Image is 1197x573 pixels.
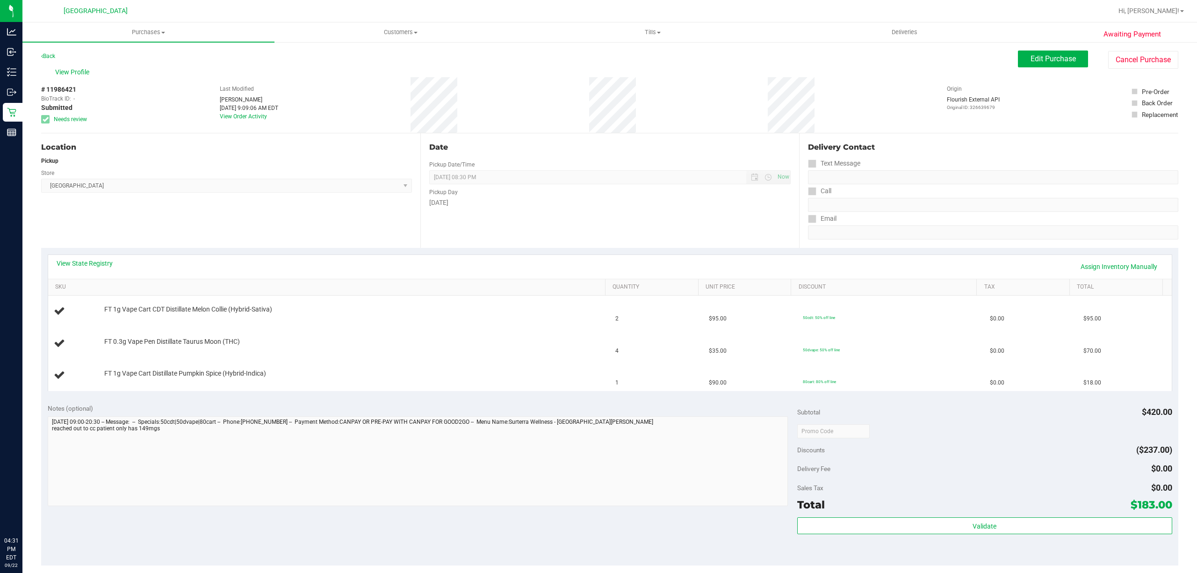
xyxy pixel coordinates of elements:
[41,94,71,103] span: BioTrack ID:
[220,85,254,93] label: Last Modified
[1118,7,1179,15] span: Hi, [PERSON_NAME]!
[709,314,727,323] span: $95.00
[220,104,278,112] div: [DATE] 9:09:06 AM EDT
[973,522,996,530] span: Validate
[429,198,791,208] div: [DATE]
[41,142,412,153] div: Location
[429,142,791,153] div: Date
[613,283,694,291] a: Quantity
[808,212,836,225] label: Email
[1103,29,1161,40] span: Awaiting Payment
[9,498,37,526] iframe: Resource center
[797,442,825,458] span: Discounts
[41,85,76,94] span: # 11986421
[947,85,962,93] label: Origin
[615,378,619,387] span: 1
[41,158,58,164] strong: Pickup
[7,108,16,117] inline-svg: Retail
[527,28,778,36] span: Tills
[1151,483,1172,493] span: $0.00
[779,22,1031,42] a: Deliveries
[55,283,602,291] a: SKU
[1108,51,1178,69] button: Cancel Purchase
[797,465,830,472] span: Delivery Fee
[797,424,870,438] input: Promo Code
[429,160,475,169] label: Pickup Date/Time
[1018,51,1088,67] button: Edit Purchase
[615,314,619,323] span: 2
[709,378,727,387] span: $90.00
[275,28,526,36] span: Customers
[48,405,93,412] span: Notes (optional)
[4,562,18,569] p: 09/22
[274,22,526,42] a: Customers
[1083,314,1101,323] span: $95.00
[808,170,1178,184] input: Format: (999) 999-9999
[57,259,113,268] a: View State Registry
[615,347,619,355] span: 4
[984,283,1066,291] a: Tax
[803,348,840,352] span: 50dvape: 50% off line
[947,95,1000,111] div: Flourish External API
[4,537,18,562] p: 04:31 PM EDT
[1131,498,1172,511] span: $183.00
[706,283,787,291] a: Unit Price
[7,128,16,137] inline-svg: Reports
[73,94,75,103] span: -
[808,142,1178,153] div: Delivery Contact
[104,369,266,378] span: FT 1g Vape Cart Distillate Pumpkin Spice (Hybrid-Indica)
[22,28,274,36] span: Purchases
[429,188,458,196] label: Pickup Day
[1031,54,1076,63] span: Edit Purchase
[1077,283,1159,291] a: Total
[797,484,823,492] span: Sales Tax
[797,517,1172,534] button: Validate
[1142,98,1173,108] div: Back Order
[803,379,836,384] span: 80cart: 80% off line
[7,27,16,36] inline-svg: Analytics
[41,103,72,113] span: Submitted
[990,378,1004,387] span: $0.00
[1142,110,1178,119] div: Replacement
[1083,347,1101,355] span: $70.00
[808,157,860,170] label: Text Message
[709,347,727,355] span: $35.00
[22,22,274,42] a: Purchases
[990,314,1004,323] span: $0.00
[526,22,779,42] a: Tills
[7,67,16,77] inline-svg: Inventory
[7,87,16,97] inline-svg: Outbound
[1074,259,1163,275] a: Assign Inventory Manually
[104,337,240,346] span: FT 0.3g Vape Pen Distillate Taurus Moon (THC)
[990,347,1004,355] span: $0.00
[803,315,835,320] span: 50cdt: 50% off line
[220,113,267,120] a: View Order Activity
[41,169,54,177] label: Store
[104,305,272,314] span: FT 1g Vape Cart CDT Distillate Melon Collie (Hybrid-Sativa)
[947,104,1000,111] p: Original ID: 326639679
[1142,407,1172,417] span: $420.00
[64,7,128,15] span: [GEOGRAPHIC_DATA]
[54,115,87,123] span: Needs review
[879,28,930,36] span: Deliveries
[799,283,973,291] a: Discount
[1136,445,1172,455] span: ($237.00)
[808,198,1178,212] input: Format: (999) 999-9999
[1142,87,1169,96] div: Pre-Order
[55,67,93,77] span: View Profile
[220,95,278,104] div: [PERSON_NAME]
[1083,378,1101,387] span: $18.00
[797,408,820,416] span: Subtotal
[41,53,55,59] a: Back
[797,498,825,511] span: Total
[7,47,16,57] inline-svg: Inbound
[808,184,831,198] label: Call
[1151,464,1172,473] span: $0.00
